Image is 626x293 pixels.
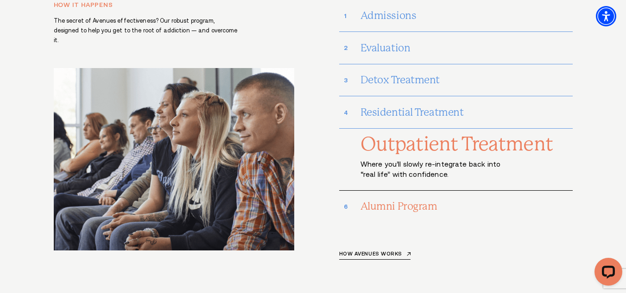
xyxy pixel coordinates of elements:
[596,6,616,26] div: Accessibility Menu
[360,159,508,180] p: Where you’ll slowly re-integrate back into “real life” with confidence.
[54,16,242,45] p: The secret of Avenues effectiveness? Our robust program, designed to help you get to the root of ...
[339,251,411,260] a: How Avenues works
[360,37,573,59] h3: Evaluation
[360,134,573,155] h3: Outpatient Treatment
[360,5,573,26] h3: Admissions
[360,69,573,91] h3: Detox Treatment
[360,102,573,123] h3: Residential Treatment
[360,196,573,217] h3: Alumni Program
[587,254,626,293] iframe: LiveChat chat widget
